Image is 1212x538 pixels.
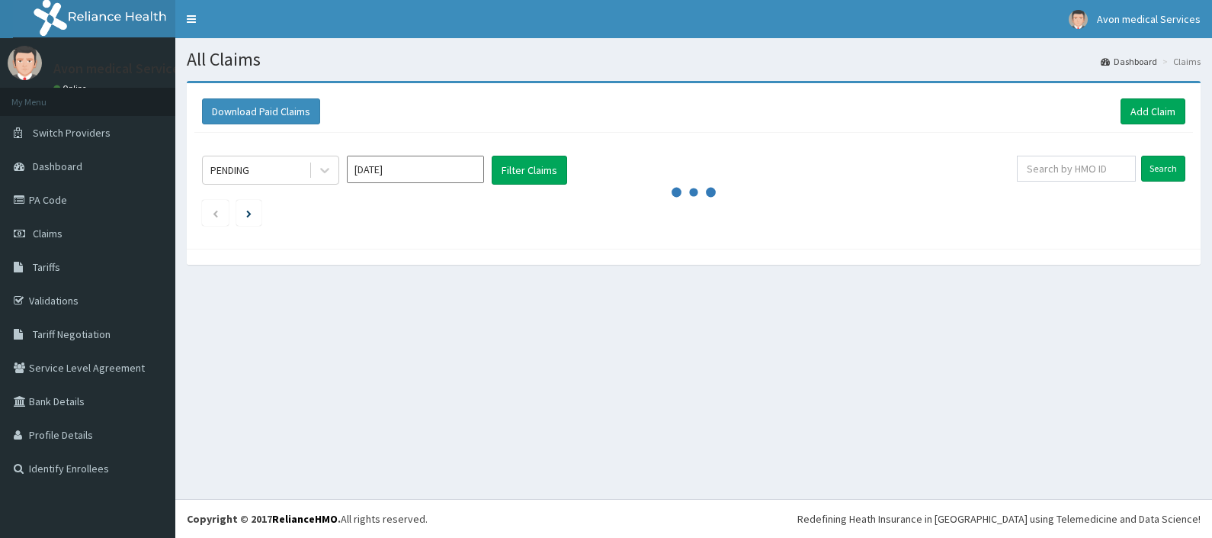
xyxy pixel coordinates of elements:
span: Claims [33,227,63,240]
h1: All Claims [187,50,1201,69]
input: Select Month and Year [347,156,484,183]
li: Claims [1159,55,1201,68]
div: PENDING [210,163,249,178]
svg: audio-loading [671,169,717,215]
a: Dashboard [1101,55,1157,68]
span: Avon medical Services [1097,12,1201,26]
button: Download Paid Claims [202,98,320,124]
a: RelianceHMO [272,512,338,526]
a: Add Claim [1121,98,1185,124]
p: Avon medical Services [53,62,186,76]
a: Next page [246,206,252,220]
span: Switch Providers [33,126,111,140]
footer: All rights reserved. [175,499,1212,538]
span: Tariff Negotiation [33,327,111,341]
a: Previous page [212,206,219,220]
span: Tariffs [33,260,60,274]
strong: Copyright © 2017 . [187,512,341,526]
img: User Image [1069,10,1088,29]
span: Dashboard [33,159,82,173]
input: Search by HMO ID [1017,156,1136,182]
input: Search [1141,156,1185,182]
img: User Image [8,46,42,80]
a: Online [53,83,90,94]
div: Redefining Heath Insurance in [GEOGRAPHIC_DATA] using Telemedicine and Data Science! [797,511,1201,527]
button: Filter Claims [492,156,567,185]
